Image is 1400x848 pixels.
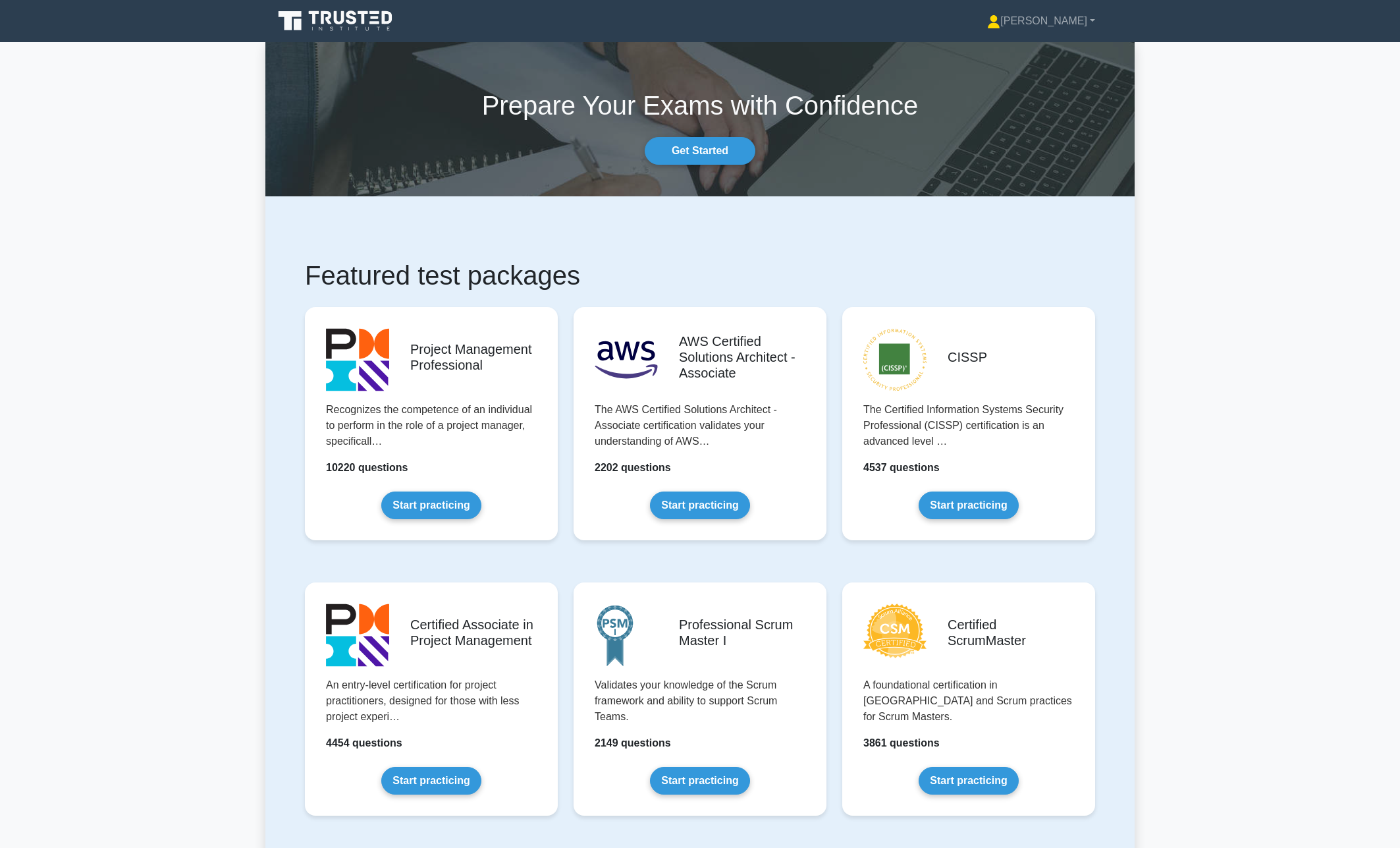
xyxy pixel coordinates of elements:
[919,492,1018,519] a: Start practicing
[956,8,1127,34] a: [PERSON_NAME]
[645,137,755,165] a: Get Started
[265,90,1135,121] h1: Prepare Your Exams with Confidence
[381,767,481,795] a: Start practicing
[650,492,749,519] a: Start practicing
[305,260,1095,291] h1: Featured test packages
[381,492,481,519] a: Start practicing
[650,767,749,795] a: Start practicing
[919,767,1018,795] a: Start practicing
